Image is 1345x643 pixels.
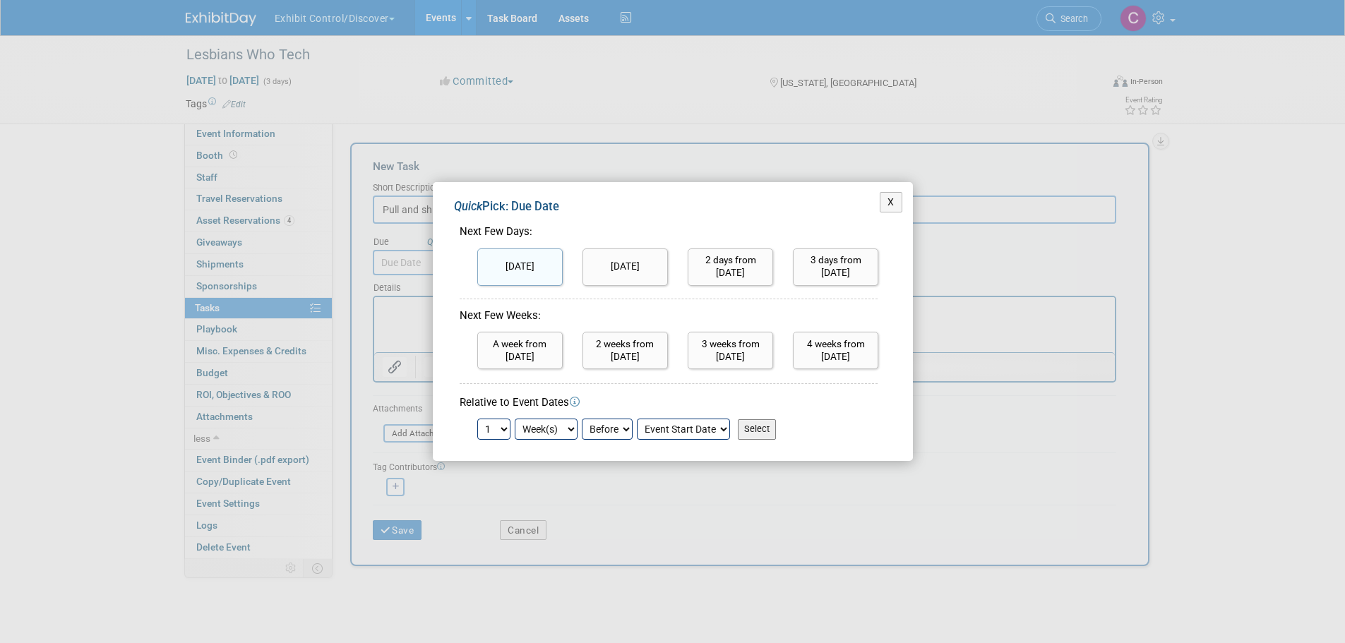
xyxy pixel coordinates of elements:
[738,419,776,439] input: Select
[454,198,892,215] div: Pick: Due Date
[880,192,902,212] button: X
[582,332,668,369] input: 2 weeks from [DATE]
[688,248,773,286] input: 2 days from [DATE]
[688,332,773,369] input: 3 weeks from [DATE]
[460,308,878,323] div: Next Few Weeks:
[582,248,668,286] input: [DATE]
[793,332,878,369] input: 4 weeks from [DATE]
[8,6,734,20] body: Rich Text Area. Press ALT-0 for help.
[477,332,563,369] input: A week from [DATE]
[477,248,563,286] input: [DATE]
[454,200,482,213] i: Quick
[460,224,878,239] div: Next Few Days:
[793,248,878,286] input: 3 days from [DATE]
[460,395,878,410] div: Relative to Event Dates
